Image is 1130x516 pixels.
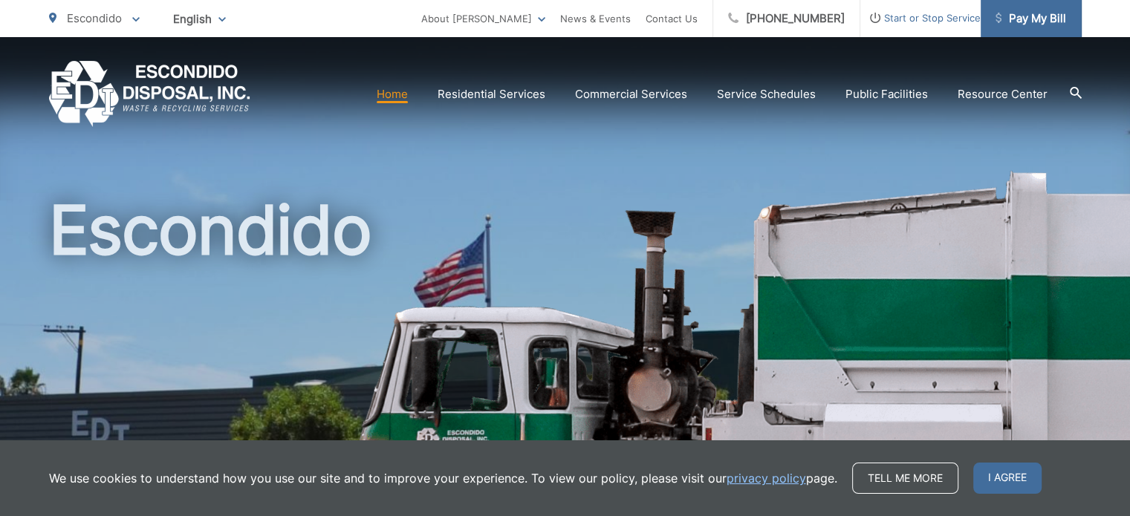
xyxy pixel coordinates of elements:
[717,85,816,103] a: Service Schedules
[575,85,687,103] a: Commercial Services
[421,10,545,27] a: About [PERSON_NAME]
[162,6,237,32] span: English
[49,61,250,127] a: EDCD logo. Return to the homepage.
[973,463,1042,494] span: I agree
[727,469,806,487] a: privacy policy
[67,11,122,25] span: Escondido
[646,10,698,27] a: Contact Us
[438,85,545,103] a: Residential Services
[996,10,1066,27] span: Pay My Bill
[49,469,837,487] p: We use cookies to understand how you use our site and to improve your experience. To view our pol...
[377,85,408,103] a: Home
[560,10,631,27] a: News & Events
[958,85,1048,103] a: Resource Center
[845,85,928,103] a: Public Facilities
[852,463,958,494] a: Tell me more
